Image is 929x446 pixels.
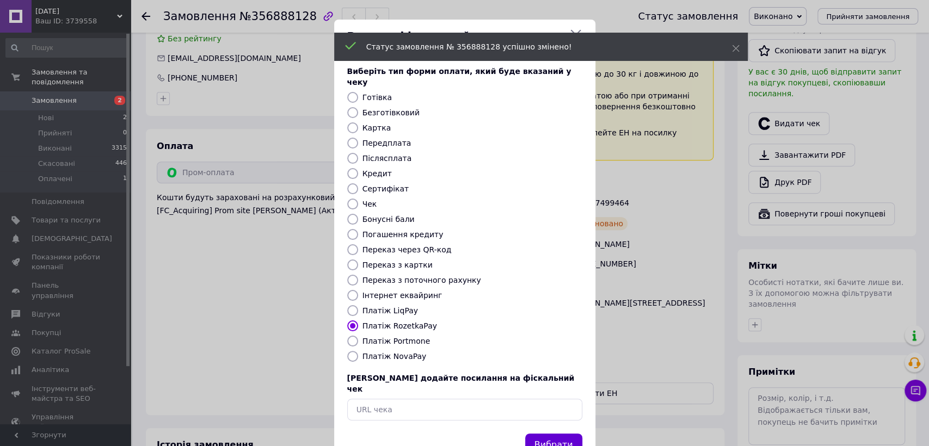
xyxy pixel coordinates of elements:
[347,374,575,393] span: [PERSON_NAME] додайте посилання на фіскальний чек
[362,352,427,361] label: Платіж NovaPay
[366,41,705,52] div: Статус замовлення № 356888128 успішно змінено!
[362,123,391,132] label: Картка
[347,67,571,86] span: Виберіть тип форми оплати, який буде вказаний у чеку
[362,184,409,193] label: Сертифікат
[347,399,582,420] input: URL чека
[362,108,420,117] label: Безготівковий
[362,154,412,163] label: Післясплата
[362,215,415,224] label: Бонусні бали
[362,139,411,147] label: Передплата
[362,321,437,330] label: Платіж RozetkaPay
[362,245,452,254] label: Переказ через QR-код
[362,261,433,269] label: Переказ з картки
[347,28,565,44] span: Видати фіскальний чек
[362,169,392,178] label: Кредит
[362,276,481,284] label: Переказ з поточного рахунку
[362,200,377,208] label: Чек
[362,306,418,315] label: Платіж LiqPay
[362,93,392,102] label: Готівка
[362,230,444,239] label: Погашення кредиту
[362,291,442,300] label: Інтернет еквайринг
[362,337,430,345] label: Платіж Portmone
